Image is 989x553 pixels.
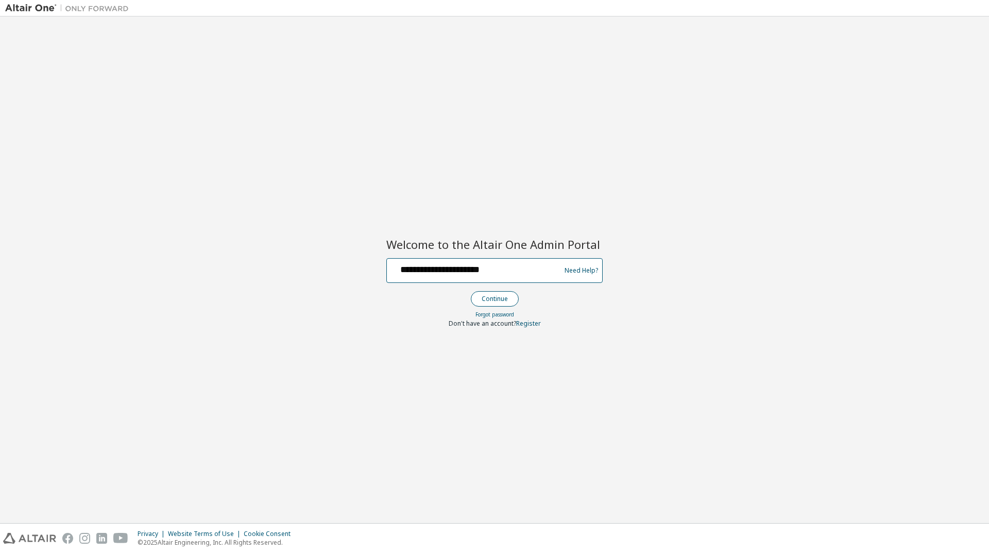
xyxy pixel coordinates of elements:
[386,237,603,252] h2: Welcome to the Altair One Admin Portal
[138,530,168,538] div: Privacy
[96,533,107,544] img: linkedin.svg
[449,319,516,328] span: Don't have an account?
[3,533,56,544] img: altair_logo.svg
[5,3,134,13] img: Altair One
[244,530,297,538] div: Cookie Consent
[138,538,297,547] p: © 2025 Altair Engineering, Inc. All Rights Reserved.
[516,319,541,328] a: Register
[62,533,73,544] img: facebook.svg
[79,533,90,544] img: instagram.svg
[475,311,514,318] a: Forgot password
[168,530,244,538] div: Website Terms of Use
[471,291,519,307] button: Continue
[113,533,128,544] img: youtube.svg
